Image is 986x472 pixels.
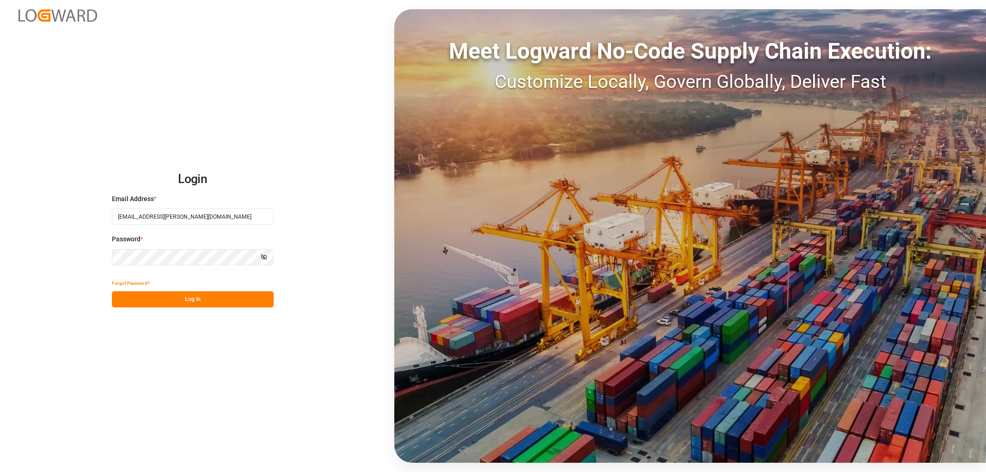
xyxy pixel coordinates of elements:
[112,208,274,225] input: Enter your email
[112,291,274,307] button: Log In
[394,68,986,96] div: Customize Locally, Govern Globally, Deliver Fast
[18,9,97,22] img: Logward_new_orange.png
[394,35,986,68] div: Meet Logward No-Code Supply Chain Execution:
[112,194,154,204] span: Email Address
[112,165,274,194] h2: Login
[112,275,150,291] button: Forgot Password?
[112,234,141,244] span: Password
